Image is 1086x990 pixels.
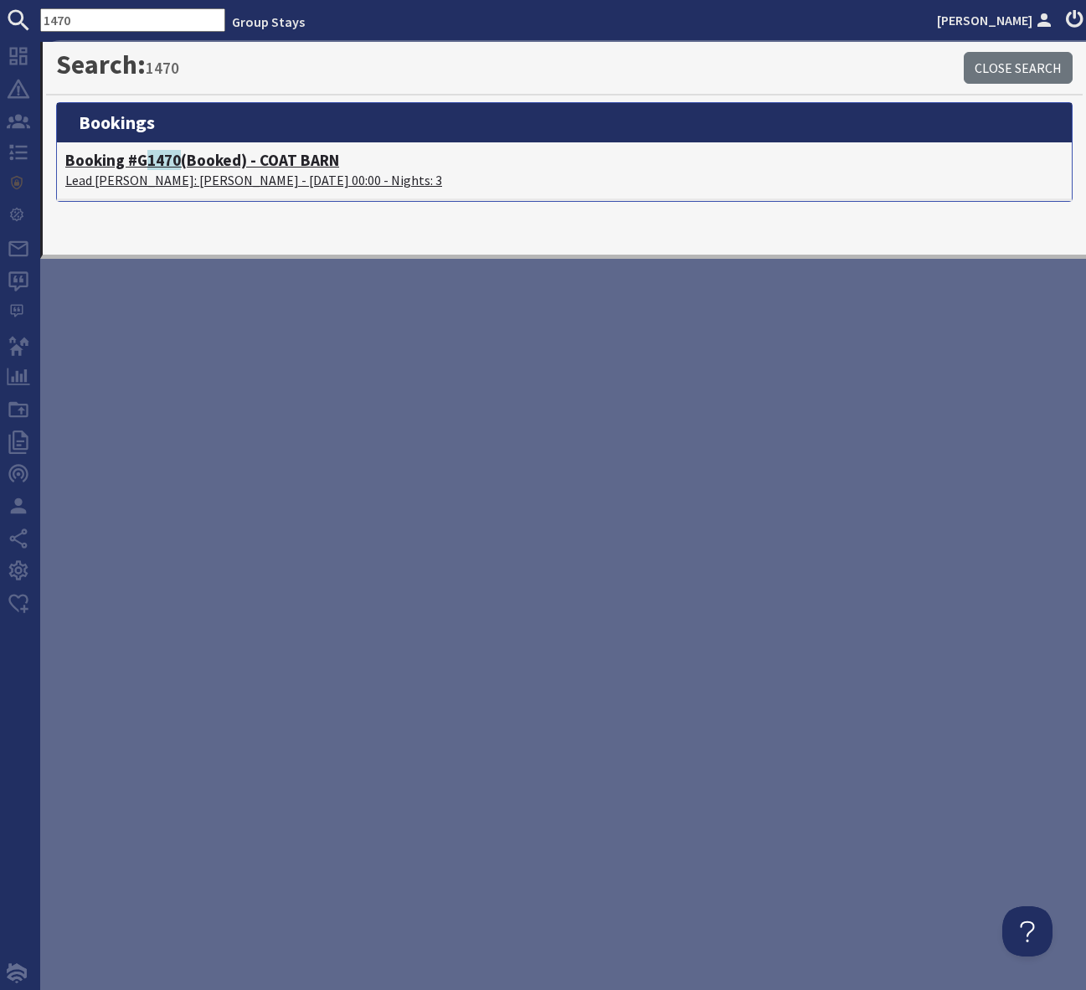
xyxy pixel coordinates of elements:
[964,52,1073,84] a: Close Search
[65,151,1063,190] a: Booking #G1470(Booked) - COAT BARNLead [PERSON_NAME]: [PERSON_NAME] - [DATE] 00:00 - Nights: 3
[65,170,1063,190] p: Lead [PERSON_NAME]: [PERSON_NAME] - [DATE] 00:00 - Nights: 3
[7,963,27,983] img: staytech_i_w-64f4e8e9ee0a9c174fd5317b4b171b261742d2d393467e5bdba4413f4f884c10.svg
[57,103,1072,142] h3: bookings
[40,8,225,32] input: SEARCH
[56,49,964,80] h1: Search:
[147,150,181,170] span: 1470
[937,10,1056,30] a: [PERSON_NAME]
[232,13,305,30] a: Group Stays
[1002,906,1053,956] iframe: Toggle Customer Support
[65,151,1063,170] h4: Booking #G (Booked) - COAT BARN
[146,58,179,78] small: 1470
